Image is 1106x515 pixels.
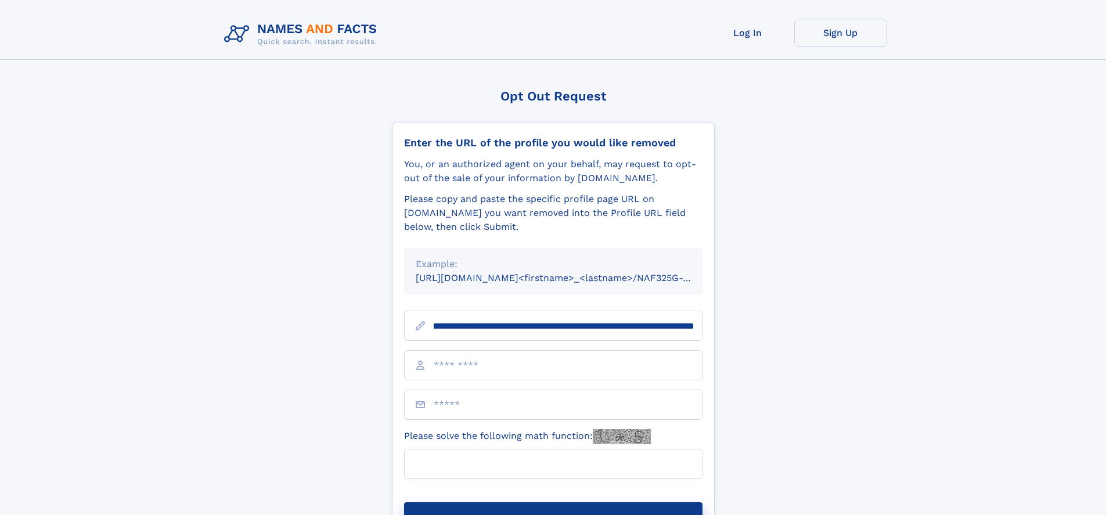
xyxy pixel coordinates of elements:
[416,272,725,283] small: [URL][DOMAIN_NAME]<firstname>_<lastname>/NAF325G-xxxxxxxx
[404,429,651,444] label: Please solve the following math function:
[416,257,691,271] div: Example:
[392,89,715,103] div: Opt Out Request
[701,19,794,47] a: Log In
[404,136,702,149] div: Enter the URL of the profile you would like removed
[404,157,702,185] div: You, or an authorized agent on your behalf, may request to opt-out of the sale of your informatio...
[404,192,702,234] div: Please copy and paste the specific profile page URL on [DOMAIN_NAME] you want removed into the Pr...
[794,19,887,47] a: Sign Up
[219,19,387,50] img: Logo Names and Facts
